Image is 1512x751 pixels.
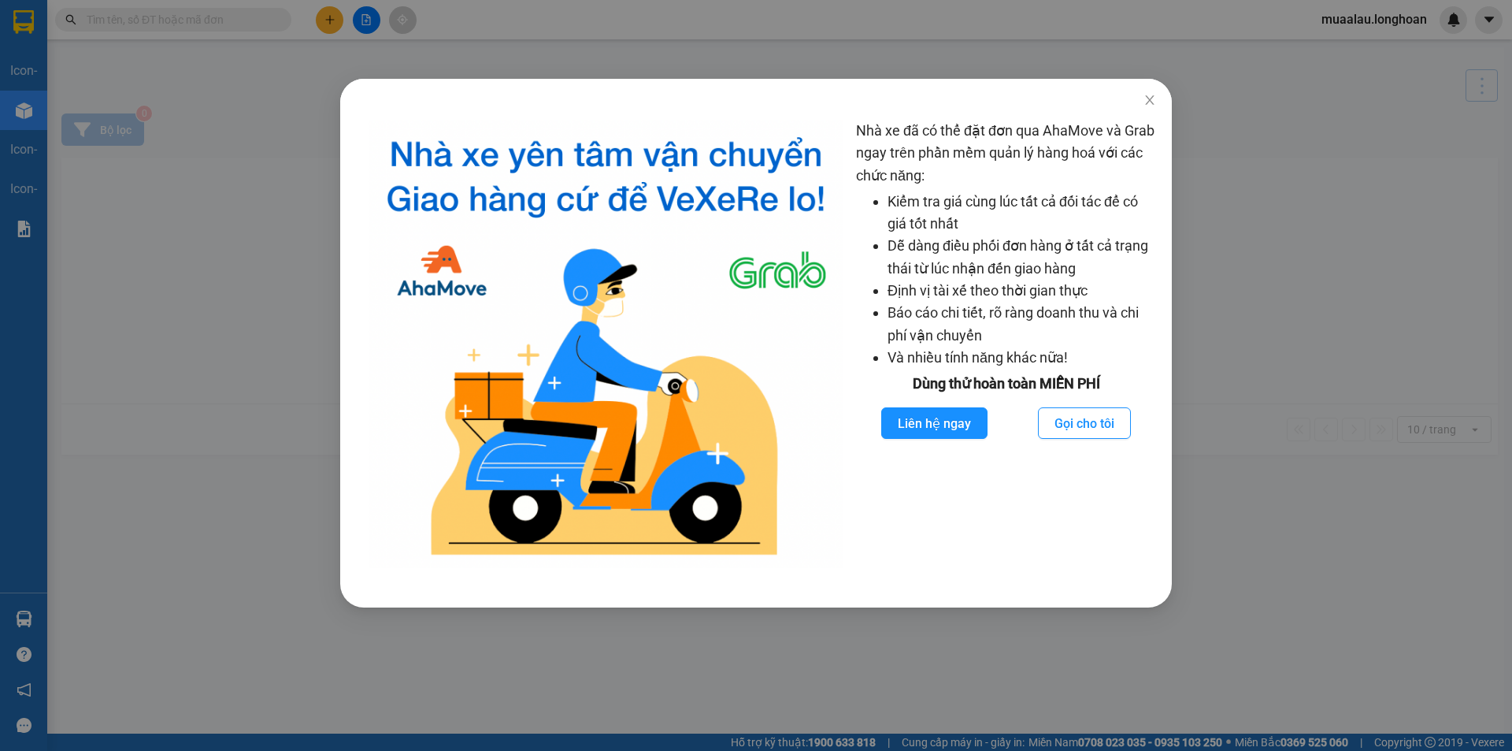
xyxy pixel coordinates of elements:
[1128,79,1172,123] button: Close
[888,191,1156,236] li: Kiểm tra giá cùng lúc tất cả đối tác để có giá tốt nhất
[888,235,1156,280] li: Dễ dàng điều phối đơn hàng ở tất cả trạng thái từ lúc nhận đến giao hàng
[888,302,1156,347] li: Báo cáo chi tiết, rõ ràng doanh thu và chi phí vận chuyển
[888,280,1156,302] li: Định vị tài xế theo thời gian thực
[1038,407,1131,439] button: Gọi cho tôi
[369,120,843,568] img: logo
[898,414,971,433] span: Liên hệ ngay
[881,407,988,439] button: Liên hệ ngay
[856,120,1156,568] div: Nhà xe đã có thể đặt đơn qua AhaMove và Grab ngay trên phần mềm quản lý hàng hoá với các chức năng:
[1054,414,1114,433] span: Gọi cho tôi
[856,373,1156,395] div: Dùng thử hoàn toàn MIỄN PHÍ
[888,347,1156,369] li: Và nhiều tính năng khác nữa!
[1143,94,1156,106] span: close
